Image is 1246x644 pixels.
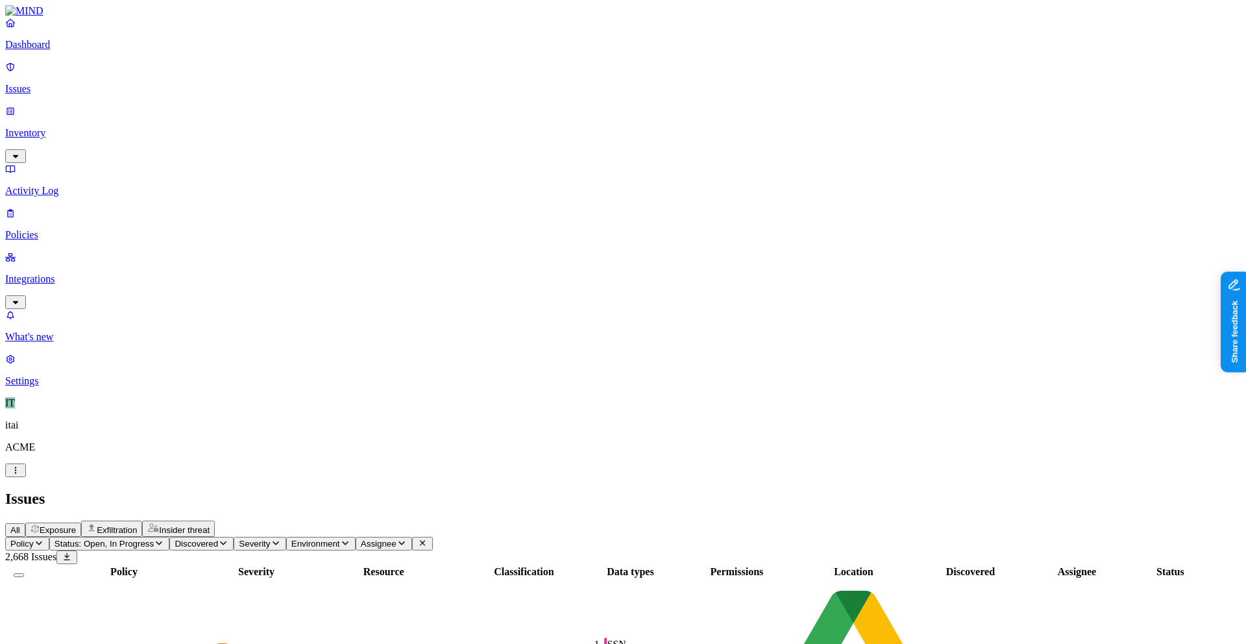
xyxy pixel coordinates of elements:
div: Policy [33,566,215,578]
a: MIND [5,5,1241,17]
p: Policies [5,229,1241,241]
span: All [10,525,20,535]
img: MIND [5,5,43,17]
p: Settings [5,375,1241,387]
span: Exfiltration [97,525,137,535]
p: Integrations [5,273,1241,285]
span: IT [5,397,15,408]
h2: Issues [5,490,1241,508]
p: Inventory [5,127,1241,139]
span: Environment [291,539,340,549]
span: Insider threat [159,525,210,535]
div: Data types [578,566,682,578]
span: Status: Open, In Progress [55,539,154,549]
a: What's new [5,309,1241,343]
span: Assignee [361,539,397,549]
div: Resource [298,566,469,578]
p: What's new [5,331,1241,343]
span: Exposure [40,525,76,535]
div: Assignee [1025,566,1129,578]
div: Severity [217,566,295,578]
p: ACME [5,441,1241,453]
span: Severity [239,539,270,549]
div: Location [791,566,916,578]
span: Policy [10,539,34,549]
a: Integrations [5,251,1241,307]
a: Activity Log [5,163,1241,197]
a: Settings [5,353,1241,387]
a: Issues [5,61,1241,95]
div: Status [1131,566,1209,578]
a: Dashboard [5,17,1241,51]
div: Classification [472,566,576,578]
p: itai [5,419,1241,431]
div: Discovered [918,566,1022,578]
p: Dashboard [5,39,1241,51]
p: Issues [5,83,1241,95]
button: Select all [14,573,24,577]
a: Policies [5,207,1241,241]
span: 2,668 Issues [5,551,56,562]
span: Discovered [175,539,218,549]
div: Permissions [685,566,788,578]
a: Inventory [5,105,1241,161]
p: Activity Log [5,185,1241,197]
